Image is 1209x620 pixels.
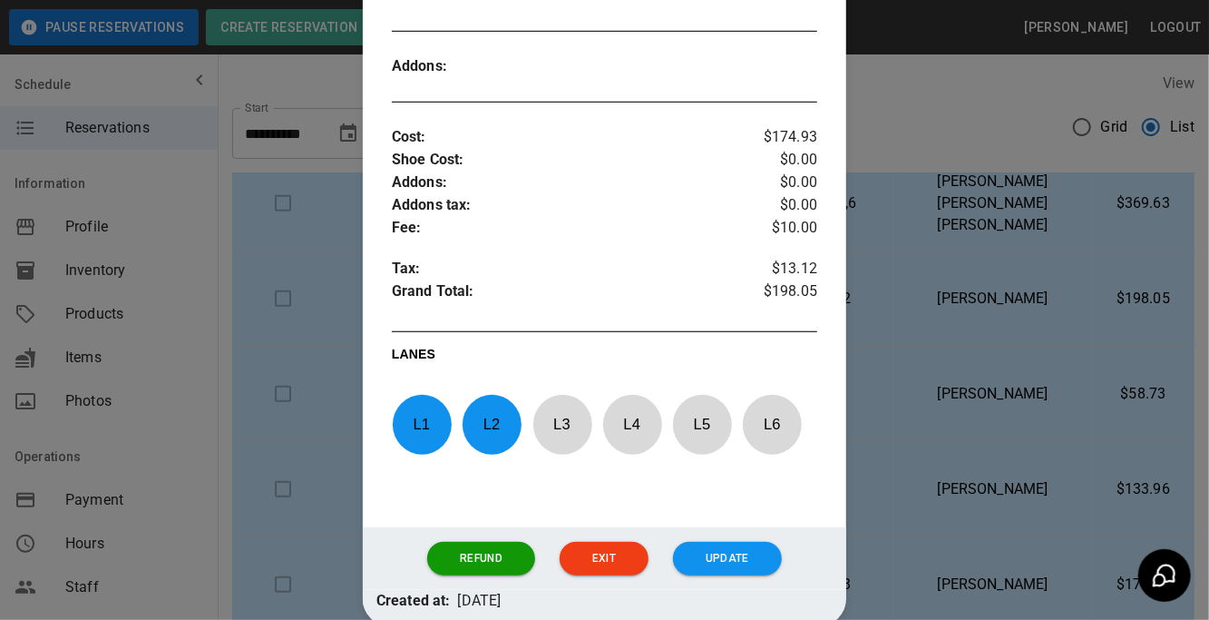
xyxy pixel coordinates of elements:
[462,403,522,446] p: L 2
[672,403,732,446] p: L 5
[392,403,452,446] p: L 1
[392,194,746,217] p: Addons tax :
[392,258,746,280] p: Tax :
[602,403,662,446] p: L 4
[392,126,746,149] p: Cost :
[532,403,592,446] p: L 3
[746,172,817,194] p: $0.00
[392,217,746,240] p: Fee :
[746,258,817,280] p: $13.12
[392,345,817,370] p: LANES
[673,542,782,576] button: Update
[376,590,451,613] p: Created at:
[746,194,817,217] p: $0.00
[392,280,746,308] p: Grand Total :
[742,403,802,446] p: L 6
[746,126,817,149] p: $174.93
[746,149,817,172] p: $0.00
[458,590,502,613] p: [DATE]
[392,149,746,172] p: Shoe Cost :
[746,217,817,240] p: $10.00
[392,172,746,194] p: Addons :
[427,542,535,576] button: Refund
[392,55,498,78] p: Addons :
[560,542,648,576] button: Exit
[746,280,817,308] p: $198.05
